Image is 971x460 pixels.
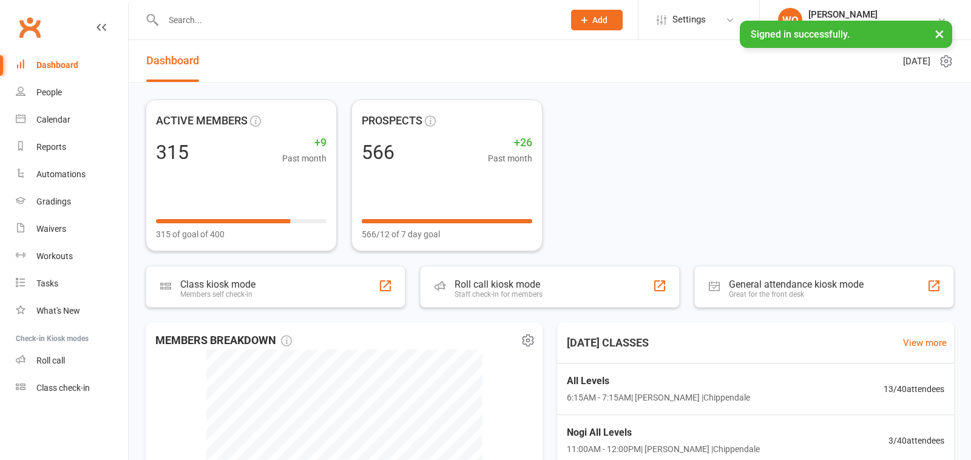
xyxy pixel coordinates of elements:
div: Workouts [36,251,73,261]
span: 11:00AM - 12:00PM | [PERSON_NAME] | Chippendale [567,442,760,456]
div: Dashboard [36,60,78,70]
div: [PERSON_NAME] [808,9,937,20]
span: PROSPECTS [362,112,422,130]
a: Class kiosk mode [16,374,128,402]
a: Clubworx [15,12,45,42]
a: Dashboard [16,52,128,79]
div: Tasks [36,279,58,288]
div: General attendance kiosk mode [729,279,864,290]
div: Waivers [36,224,66,234]
span: ACTIVE MEMBERS [156,112,248,130]
div: Legacy Brazilian [PERSON_NAME] [808,20,937,31]
a: Reports [16,134,128,161]
a: Waivers [16,215,128,243]
div: Roll call kiosk mode [455,279,543,290]
div: Automations [36,169,86,179]
div: 566 [362,143,394,162]
div: Gradings [36,197,71,206]
span: Signed in successfully. [751,29,850,40]
div: WO [778,8,802,32]
span: [DATE] [903,54,930,69]
input: Search... [160,12,555,29]
div: Class kiosk mode [180,279,255,290]
a: Automations [16,161,128,188]
div: People [36,87,62,97]
a: Calendar [16,106,128,134]
button: × [929,21,950,47]
span: Nogi All Levels [567,425,760,441]
div: Members self check-in [180,290,255,299]
span: 13 / 40 attendees [884,382,944,396]
a: What's New [16,297,128,325]
div: Staff check-in for members [455,290,543,299]
button: Add [571,10,623,30]
span: Add [592,15,607,25]
div: Class check-in [36,383,90,393]
span: Past month [282,152,326,165]
a: View more [903,336,947,350]
span: All Levels [567,373,750,389]
div: What's New [36,306,80,316]
span: Past month [488,152,532,165]
span: Settings [672,6,706,33]
a: Gradings [16,188,128,215]
span: +26 [488,134,532,152]
div: Reports [36,142,66,152]
div: Great for the front desk [729,290,864,299]
div: Calendar [36,115,70,124]
a: People [16,79,128,106]
div: 315 [156,143,189,162]
a: Dashboard [146,40,199,82]
a: Workouts [16,243,128,270]
span: 3 / 40 attendees [888,434,944,447]
span: 6:15AM - 7:15AM | [PERSON_NAME] | Chippendale [567,391,750,404]
span: 566/12 of 7 day goal [362,228,440,241]
a: Tasks [16,270,128,297]
span: +9 [282,134,326,152]
a: Roll call [16,347,128,374]
span: MEMBERS BREAKDOWN [155,332,292,350]
h3: [DATE] CLASSES [557,332,658,354]
span: 315 of goal of 400 [156,228,225,241]
div: Roll call [36,356,65,365]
